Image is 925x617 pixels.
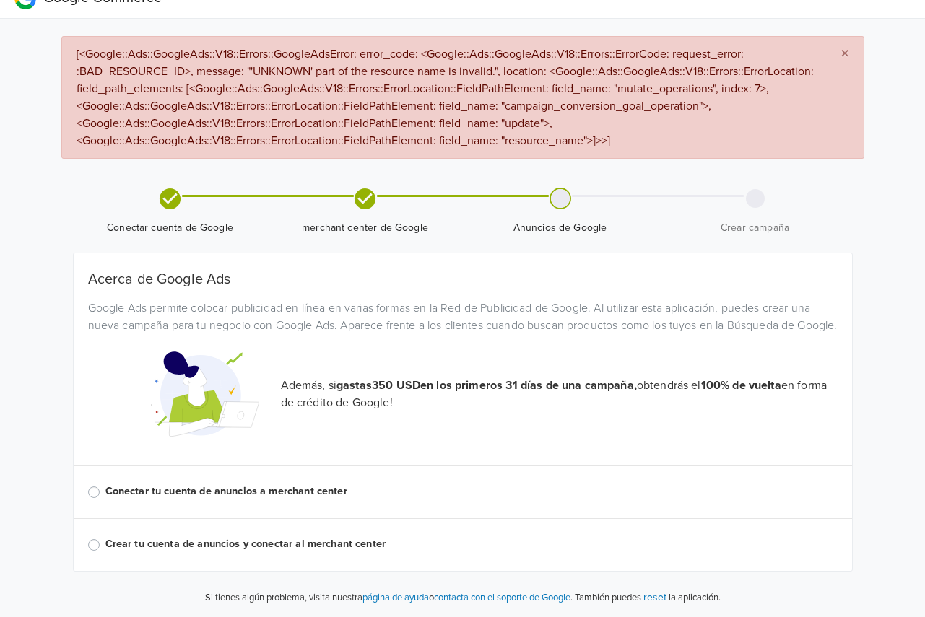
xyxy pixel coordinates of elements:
[281,377,838,411] p: Además, si obtendrás el en forma de crédito de Google!
[88,271,838,288] h5: Acerca de Google Ads
[841,43,849,64] span: ×
[77,299,848,334] div: Google Ads permite colocar publicidad en línea en varias formas en la Red de Publicidad de Google...
[434,592,570,603] a: contacta con el soporte de Google
[664,221,847,235] span: Crear campaña
[105,483,838,499] label: Conectar tu cuenta de anuncios a merchant center
[77,47,814,148] span: [<Google::Ads::GoogleAds::V18::Errors::GoogleAdsError: error_code: <Google::Ads::GoogleAds::V18::...
[336,378,637,393] strong: gastas 350 USD en los primeros 31 días de una campaña,
[469,221,652,235] span: Anuncios de Google
[79,221,262,235] span: Conectar cuenta de Google
[701,378,781,393] strong: 100% de vuelta
[826,37,864,71] button: Close
[573,589,721,605] p: También puedes la aplicación.
[274,221,457,235] span: merchant center de Google
[643,589,666,605] button: reset
[151,340,259,448] img: Google Promotional Codes
[362,592,429,603] a: página de ayuda
[105,536,838,552] label: Crear tu cuenta de anuncios y conectar al merchant center
[205,591,573,605] p: Si tienes algún problema, visita nuestra o .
